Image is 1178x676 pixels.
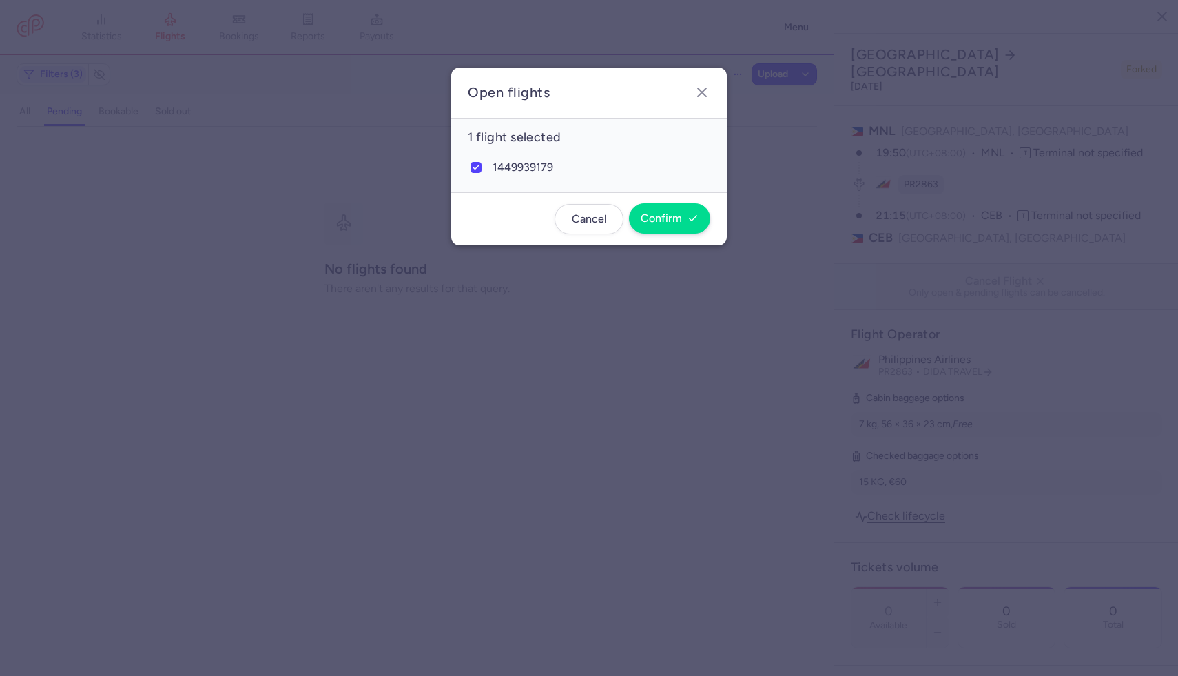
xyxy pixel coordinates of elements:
span: 1449939179 [493,159,710,176]
input: 1449939179 [471,162,482,173]
button: Confirm [629,203,710,234]
span: Confirm [641,212,682,225]
span: Cancel [572,213,607,225]
h2: Open flights [468,84,550,101]
button: Cancel [555,204,623,234]
h4: 1 flight selected [451,119,727,156]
